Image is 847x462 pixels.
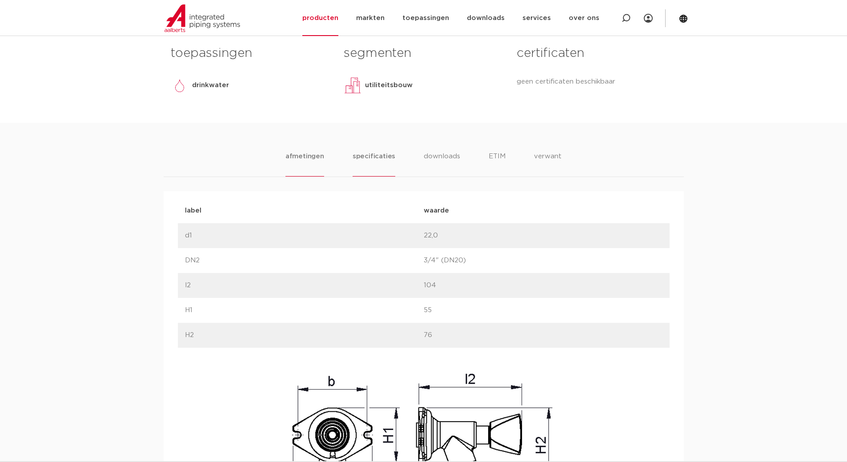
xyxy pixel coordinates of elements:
[424,305,662,316] p: 55
[424,151,460,177] li: downloads
[424,230,662,241] p: 22,0
[424,205,662,216] p: waarde
[517,44,676,62] h3: certificaten
[424,330,662,341] p: 76
[534,151,562,177] li: verwant
[171,76,189,94] img: drinkwater
[344,44,503,62] h3: segmenten
[353,151,395,177] li: specificaties
[185,280,424,291] p: l2
[185,330,424,341] p: H2
[185,205,424,216] p: label
[365,80,413,91] p: utiliteitsbouw
[192,80,229,91] p: drinkwater
[344,76,361,94] img: utiliteitsbouw
[285,151,324,177] li: afmetingen
[424,280,662,291] p: 104
[185,230,424,241] p: d1
[489,151,506,177] li: ETIM
[517,76,676,87] p: geen certificaten beschikbaar
[424,255,662,266] p: 3/4" (DN20)
[171,44,330,62] h3: toepassingen
[185,305,424,316] p: H1
[185,255,424,266] p: DN2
